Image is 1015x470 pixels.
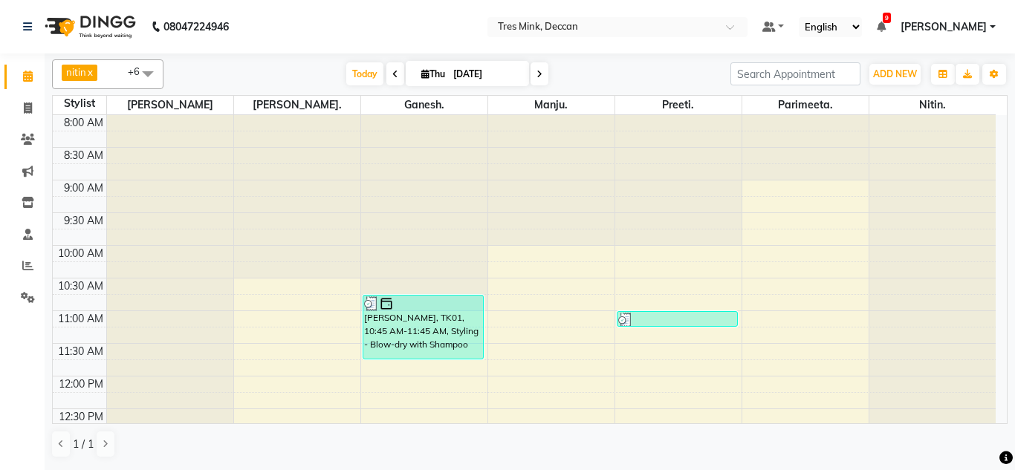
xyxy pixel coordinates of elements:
[55,246,106,261] div: 10:00 AM
[61,115,106,131] div: 8:00 AM
[73,437,94,452] span: 1 / 1
[55,311,106,327] div: 11:00 AM
[55,344,106,359] div: 11:30 AM
[742,96,869,114] span: Parimeeta.
[86,66,93,78] a: x
[61,180,106,196] div: 9:00 AM
[53,96,106,111] div: Stylist
[66,66,86,78] span: nitin
[869,64,921,85] button: ADD NEW
[418,68,449,79] span: Thu
[873,68,917,79] span: ADD NEW
[346,62,383,85] span: Today
[56,409,106,425] div: 12:30 PM
[363,296,484,359] div: [PERSON_NAME], TK01, 10:45 AM-11:45 AM, Styling - Blow-dry with Shampoo
[615,96,742,114] span: Preeti.
[730,62,860,85] input: Search Appointment
[449,63,523,85] input: 2025-09-04
[361,96,487,114] span: Ganesh.
[234,96,360,114] span: [PERSON_NAME].
[488,96,614,114] span: Manju.
[869,96,996,114] span: Nitin.
[61,148,106,163] div: 8:30 AM
[901,19,987,35] span: [PERSON_NAME]
[617,312,738,326] div: [PERSON_NAME], TK02, 11:00 AM-11:15 AM, Threading - Eyebrows (Women)
[55,278,106,294] div: 10:30 AM
[107,96,233,114] span: [PERSON_NAME]
[56,376,106,392] div: 12:00 PM
[128,65,151,77] span: +6
[163,6,229,48] b: 08047224946
[38,6,140,48] img: logo
[61,213,106,229] div: 9:30 AM
[877,20,886,33] a: 9
[883,13,891,23] span: 9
